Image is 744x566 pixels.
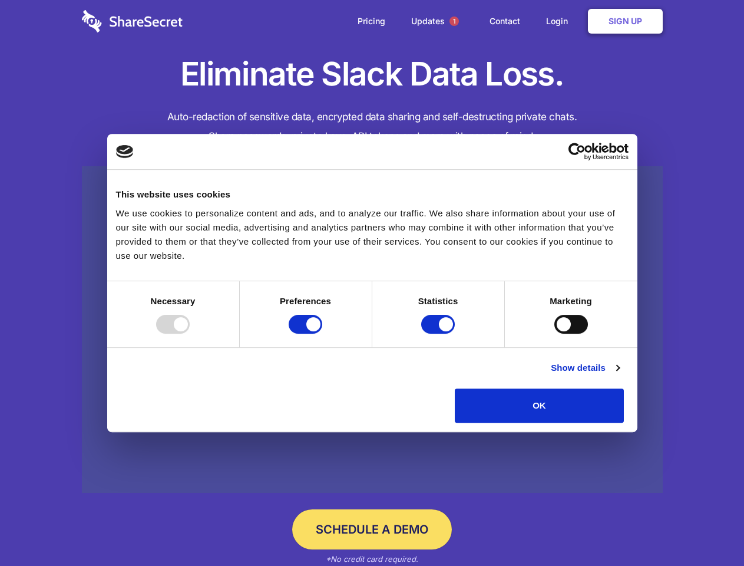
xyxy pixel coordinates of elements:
strong: Statistics [418,296,458,306]
a: Sign Up [588,9,663,34]
span: 1 [449,17,459,26]
img: logo-wordmark-white-trans-d4663122ce5f474addd5e946df7df03e33cb6a1c49d2221995e7729f52c070b2.svg [82,10,183,32]
img: logo [116,145,134,158]
div: This website uses cookies [116,187,629,202]
a: Wistia video thumbnail [82,166,663,493]
em: *No credit card required. [326,554,418,564]
a: Schedule a Demo [292,509,452,549]
h1: Eliminate Slack Data Loss. [82,53,663,96]
a: Login [534,3,586,40]
div: We use cookies to personalize content and ads, and to analyze our traffic. We also share informat... [116,206,629,263]
a: Contact [478,3,532,40]
a: Pricing [346,3,397,40]
strong: Necessary [151,296,196,306]
strong: Preferences [280,296,331,306]
a: Show details [551,361,619,375]
a: Usercentrics Cookiebot - opens in a new window [525,143,629,160]
button: OK [455,389,624,423]
h4: Auto-redaction of sensitive data, encrypted data sharing and self-destructing private chats. Shar... [82,107,663,146]
strong: Marketing [550,296,592,306]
